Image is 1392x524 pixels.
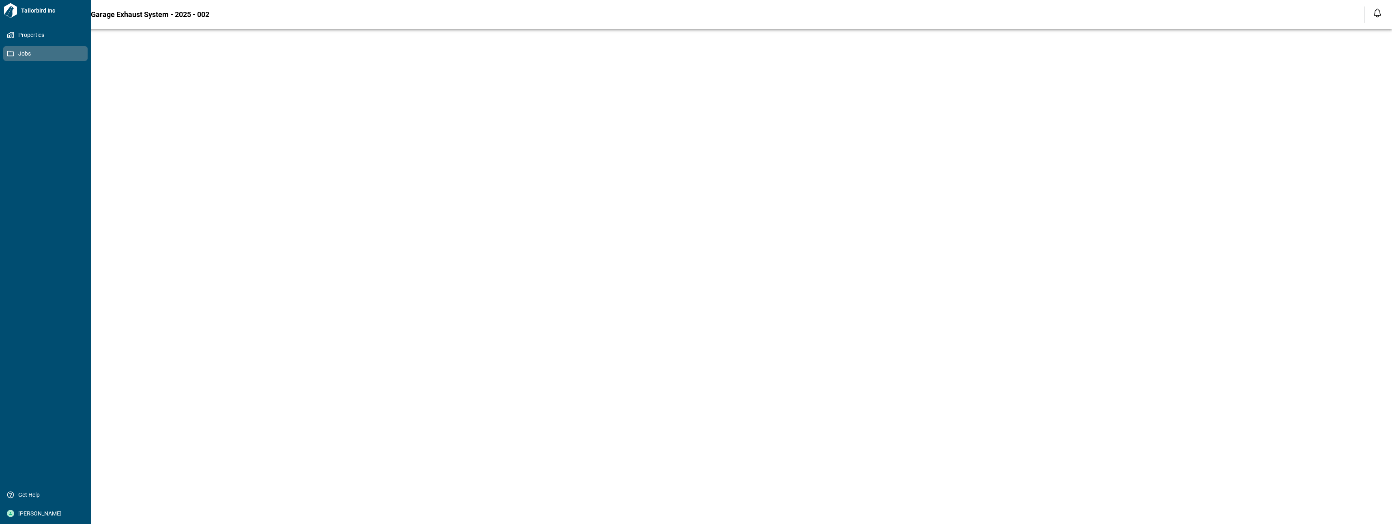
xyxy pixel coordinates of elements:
[3,28,88,42] a: Properties
[3,46,88,61] a: Jobs
[14,49,80,58] span: Jobs
[1371,6,1384,19] button: Open notification feed
[18,6,88,15] span: Tailorbird Inc
[14,491,80,499] span: Get Help
[14,31,80,39] span: Properties
[29,11,209,19] span: NR-2235 Tribeca - Garage Exhaust System - 2025 - 002
[14,509,80,518] span: [PERSON_NAME]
